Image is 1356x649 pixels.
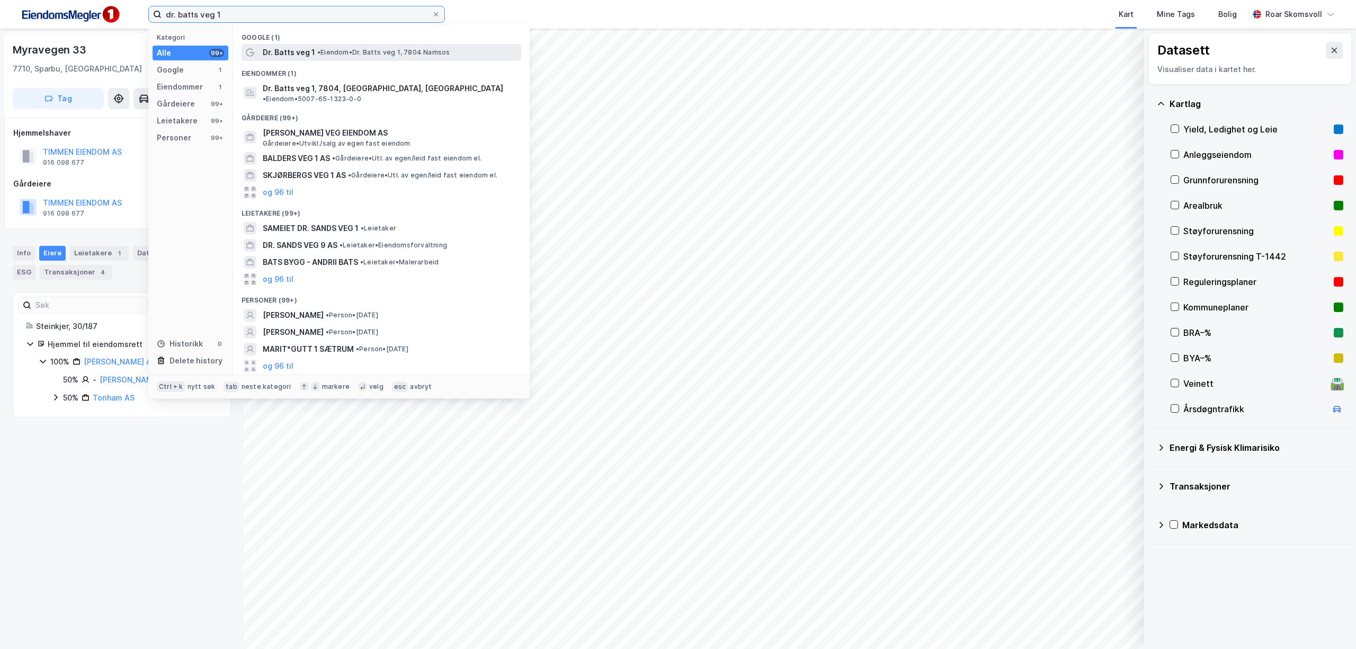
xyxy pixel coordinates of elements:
[50,355,69,368] div: 100%
[1183,326,1330,339] div: BRA–%
[322,383,350,391] div: markere
[317,48,450,57] span: Eiendom • Dr. Batts veg 1, 7804 Namsos
[1183,225,1330,237] div: Støyforurensning
[242,383,291,391] div: neste kategori
[332,154,481,163] span: Gårdeiere • Utl. av egen/leid fast eiendom el.
[43,158,84,167] div: 916 098 677
[36,320,218,333] div: Steinkjer, 30/187
[1157,42,1210,59] div: Datasett
[209,49,224,57] div: 99+
[361,224,364,232] span: •
[233,61,530,80] div: Eiendommer (1)
[1183,403,1326,415] div: Årsdøgntrafikk
[1183,352,1330,364] div: BYA–%
[326,311,378,319] span: Person • [DATE]
[332,154,335,162] span: •
[263,95,266,103] span: •
[263,343,354,355] span: MARIT*GUTT 1 SÆTRUM
[157,81,203,93] div: Eiendommer
[1218,8,1237,21] div: Bolig
[216,83,224,91] div: 1
[1183,174,1330,186] div: Grunnforurensning
[263,256,358,269] span: BATS BYGG - ANDRII BATS
[263,239,337,252] span: DR. SANDS VEG 9 AS
[157,114,198,127] div: Leietakere
[326,328,329,336] span: •
[209,100,224,108] div: 99+
[1157,63,1343,76] div: Visualiser data i kartet her.
[84,357,156,366] a: [PERSON_NAME] AS
[93,393,135,402] a: Toriham AS
[48,338,218,351] div: Hjemmel til eiendomsrett
[40,265,112,280] div: Transaksjoner
[1170,480,1343,493] div: Transaksjoner
[13,41,88,58] div: Myravegen 33
[356,345,359,353] span: •
[340,241,447,250] span: Leietaker • Eiendomsforvaltning
[13,246,35,261] div: Info
[233,105,530,125] div: Gårdeiere (99+)
[1183,123,1330,136] div: Yield, Ledighet og Leie
[263,152,330,165] span: BALDERS VEG 1 AS
[263,139,411,148] span: Gårdeiere • Utvikl./salg av egen fast eiendom
[157,47,171,59] div: Alle
[209,134,224,142] div: 99+
[1303,598,1356,649] iframe: Chat Widget
[97,267,108,278] div: 4
[13,88,104,109] button: Tag
[157,64,184,76] div: Google
[169,354,222,367] div: Delete history
[133,246,173,261] div: Datasett
[326,311,329,319] span: •
[360,258,439,266] span: Leietaker • Malerarbeid
[1157,8,1195,21] div: Mine Tags
[233,288,530,307] div: Personer (99+)
[348,171,351,179] span: •
[263,186,293,199] button: og 96 til
[360,258,363,266] span: •
[157,33,228,41] div: Kategori
[157,381,185,392] div: Ctrl + k
[1265,8,1322,21] div: Roar Skomsvoll
[410,383,432,391] div: avbryt
[1182,519,1343,531] div: Markedsdata
[263,169,346,182] span: SKJØRBERGS VEG 1 AS
[70,246,129,261] div: Leietakere
[1183,148,1330,161] div: Anleggseiendom
[43,209,84,218] div: 916 098 677
[348,171,497,180] span: Gårdeiere • Utl. av egen/leid fast eiendom el.
[216,66,224,74] div: 1
[188,383,216,391] div: nytt søk
[162,6,432,22] input: Søk på adresse, matrikkel, gårdeiere, leietakere eller personer
[1119,8,1134,21] div: Kart
[63,392,78,404] div: 50%
[1170,97,1343,110] div: Kartlag
[263,127,517,139] span: [PERSON_NAME] VEG EIENDOM AS
[157,131,191,144] div: Personer
[39,246,66,261] div: Eiere
[263,360,293,372] button: og 96 til
[233,25,530,44] div: Google (1)
[100,375,160,384] a: [PERSON_NAME]
[263,309,324,322] span: [PERSON_NAME]
[356,345,408,353] span: Person • [DATE]
[317,48,320,56] span: •
[263,222,359,235] span: SAMEIET DR. SANDS VEG 1
[31,297,147,313] input: Søk
[1183,250,1330,263] div: Støyforurensning T-1442
[263,82,503,95] span: Dr. Batts veg 1, 7804, [GEOGRAPHIC_DATA], [GEOGRAPHIC_DATA]
[93,374,96,386] div: -
[263,46,315,59] span: Dr. Batts veg 1
[392,381,408,392] div: esc
[216,340,224,348] div: 0
[13,127,230,139] div: Hjemmelshaver
[233,201,530,220] div: Leietakere (99+)
[1183,275,1330,288] div: Reguleringsplaner
[13,63,142,75] div: 7710, Sparbu, [GEOGRAPHIC_DATA]
[1183,199,1330,212] div: Arealbruk
[326,328,378,336] span: Person • [DATE]
[224,381,239,392] div: tab
[157,97,195,110] div: Gårdeiere
[1330,377,1344,390] div: 🛣️
[1303,598,1356,649] div: Kontrollprogram for chat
